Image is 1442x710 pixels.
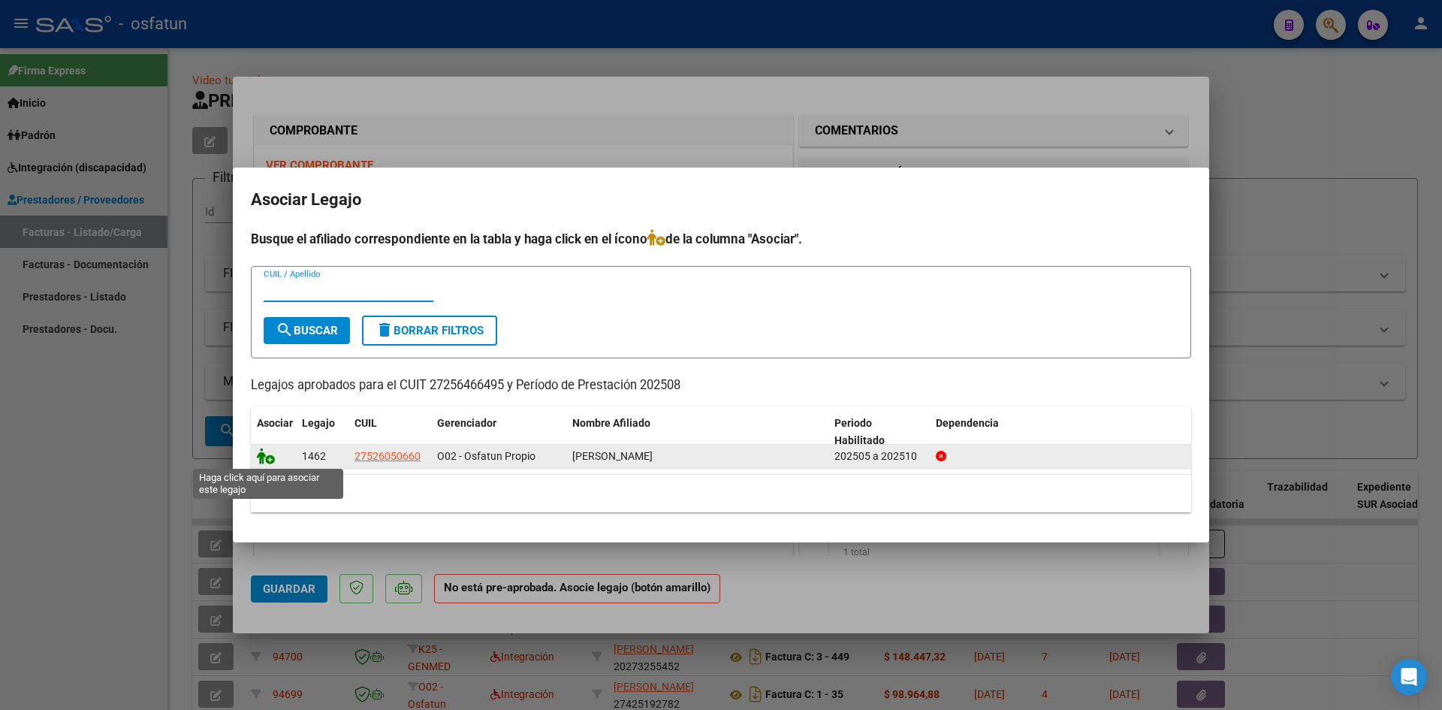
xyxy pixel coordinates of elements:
span: Asociar [257,417,293,429]
datatable-header-cell: Periodo Habilitado [828,407,930,457]
datatable-header-cell: Legajo [296,407,348,457]
span: Legajo [302,417,335,429]
div: Open Intercom Messenger [1391,659,1427,695]
h4: Busque el afiliado correspondiente en la tabla y haga click en el ícono de la columna "Asociar". [251,229,1191,249]
span: Periodo Habilitado [834,417,885,446]
span: CUIL [354,417,377,429]
h2: Asociar Legajo [251,186,1191,214]
span: Borrar Filtros [376,324,484,337]
span: 27526050660 [354,450,421,462]
span: Gerenciador [437,417,496,429]
datatable-header-cell: Asociar [251,407,296,457]
span: 1462 [302,450,326,462]
datatable-header-cell: Dependencia [930,407,1192,457]
span: PAHUD LOPEZ MAITE [572,450,653,462]
span: O02 - Osfatun Propio [437,450,535,462]
mat-icon: delete [376,321,394,339]
span: Nombre Afiliado [572,417,650,429]
span: Dependencia [936,417,999,429]
p: Legajos aprobados para el CUIT 27256466495 y Período de Prestación 202508 [251,376,1191,395]
button: Borrar Filtros [362,316,497,346]
datatable-header-cell: CUIL [348,407,431,457]
datatable-header-cell: Gerenciador [431,407,566,457]
div: 202505 a 202510 [834,448,924,465]
span: Buscar [276,324,338,337]
button: Buscar [264,317,350,344]
mat-icon: search [276,321,294,339]
div: 1 registros [251,475,1191,512]
datatable-header-cell: Nombre Afiliado [566,407,828,457]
